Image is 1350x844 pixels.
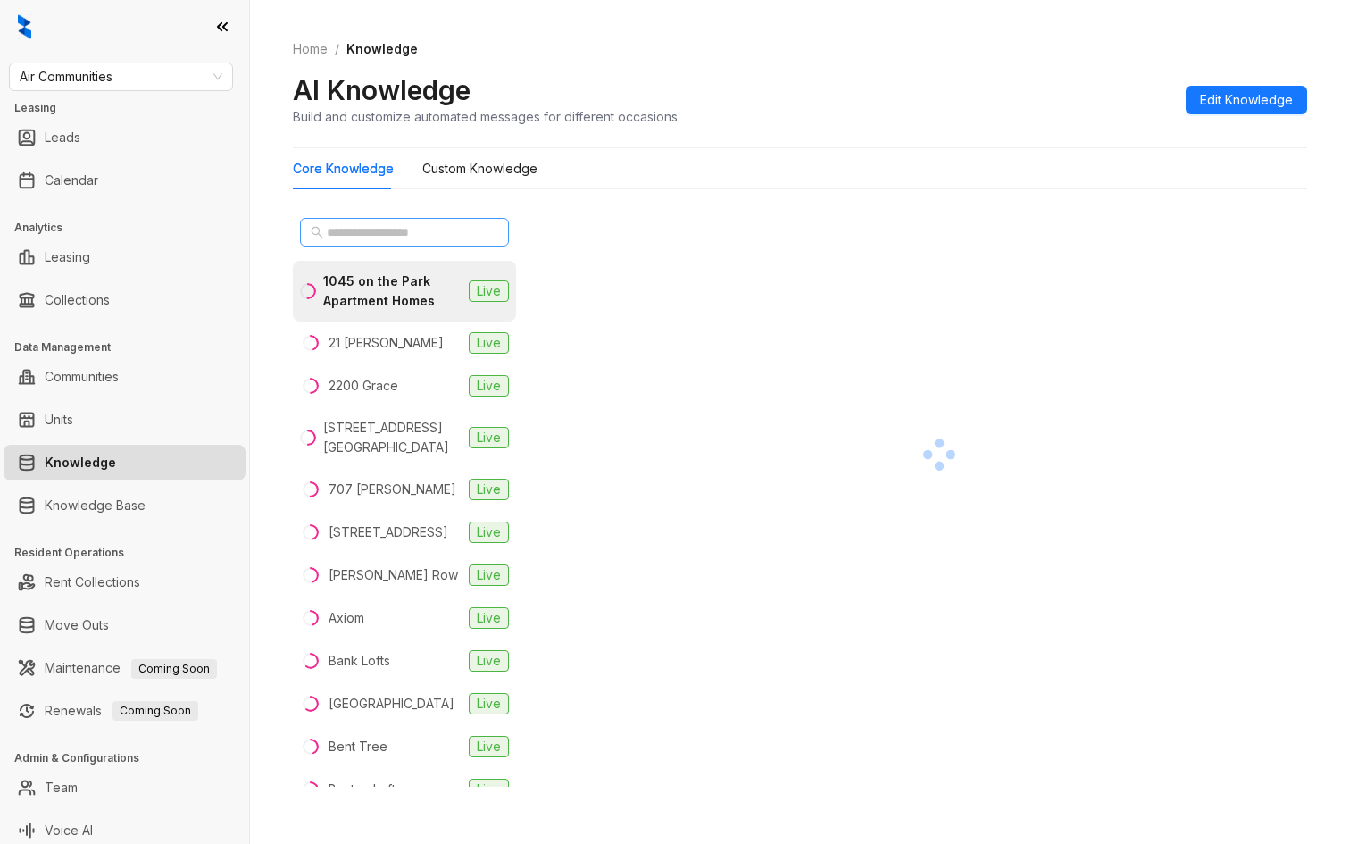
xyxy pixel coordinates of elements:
[469,280,509,302] span: Live
[469,564,509,586] span: Live
[289,39,331,59] a: Home
[45,120,80,155] a: Leads
[45,607,109,643] a: Move Outs
[469,375,509,397] span: Live
[293,73,471,107] h2: AI Knowledge
[45,770,78,806] a: Team
[469,522,509,543] span: Live
[469,650,509,672] span: Live
[329,694,454,714] div: [GEOGRAPHIC_DATA]
[4,693,246,729] li: Renewals
[329,565,458,585] div: [PERSON_NAME] Row
[14,220,249,236] h3: Analytics
[469,736,509,757] span: Live
[4,564,246,600] li: Rent Collections
[335,39,339,59] li: /
[329,780,402,799] div: Boston Lofts
[422,159,537,179] div: Custom Knowledge
[469,427,509,448] span: Live
[4,445,246,480] li: Knowledge
[4,607,246,643] li: Move Outs
[329,651,390,671] div: Bank Lofts
[4,488,246,523] li: Knowledge Base
[346,41,418,56] span: Knowledge
[469,779,509,800] span: Live
[45,564,140,600] a: Rent Collections
[45,359,119,395] a: Communities
[45,488,146,523] a: Knowledge Base
[329,522,448,542] div: [STREET_ADDRESS]
[4,120,246,155] li: Leads
[293,107,680,126] div: Build and customize automated messages for different occasions.
[4,359,246,395] li: Communities
[131,659,217,679] span: Coming Soon
[20,63,222,90] span: Air Communities
[329,376,398,396] div: 2200 Grace
[45,402,73,438] a: Units
[4,163,246,198] li: Calendar
[323,418,462,457] div: [STREET_ADDRESS][GEOGRAPHIC_DATA]
[1200,90,1293,110] span: Edit Knowledge
[14,750,249,766] h3: Admin & Configurations
[323,272,462,311] div: 1045 on the Park Apartment Homes
[469,607,509,629] span: Live
[293,159,394,179] div: Core Knowledge
[4,282,246,318] li: Collections
[14,339,249,355] h3: Data Management
[329,480,456,499] div: 707 [PERSON_NAME]
[329,608,364,628] div: Axiom
[45,163,98,198] a: Calendar
[311,226,323,238] span: search
[112,701,198,721] span: Coming Soon
[4,402,246,438] li: Units
[14,545,249,561] h3: Resident Operations
[14,100,249,116] h3: Leasing
[469,693,509,714] span: Live
[45,693,198,729] a: RenewalsComing Soon
[18,14,31,39] img: logo
[4,770,246,806] li: Team
[45,239,90,275] a: Leasing
[329,333,444,353] div: 21 [PERSON_NAME]
[4,650,246,686] li: Maintenance
[4,239,246,275] li: Leasing
[469,479,509,500] span: Live
[329,737,387,756] div: Bent Tree
[45,282,110,318] a: Collections
[1186,86,1307,114] button: Edit Knowledge
[45,445,116,480] a: Knowledge
[469,332,509,354] span: Live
